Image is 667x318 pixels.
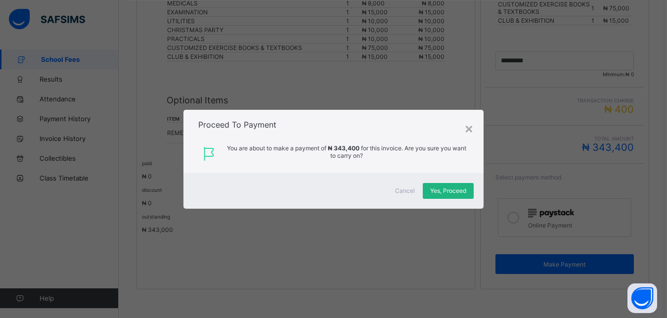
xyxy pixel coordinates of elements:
[627,283,657,313] button: Open asap
[464,120,474,136] div: ×
[198,120,276,130] span: Proceed To Payment
[225,144,469,163] span: You are about to make a payment of for this invoice. Are you sure you want to carry on?
[395,187,415,194] span: Cancel
[328,144,359,152] span: ₦ 343,400
[430,187,466,194] span: Yes, Proceed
